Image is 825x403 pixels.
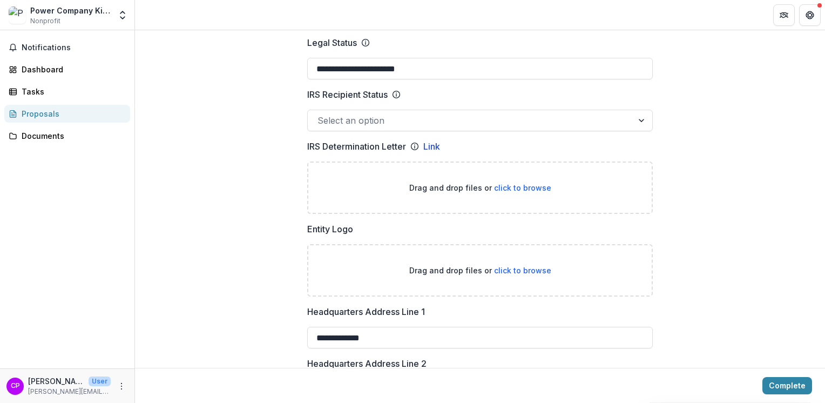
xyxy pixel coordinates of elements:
[307,88,388,101] p: IRS Recipient Status
[4,61,130,78] a: Dashboard
[307,357,427,370] p: Headquarters Address Line 2
[494,183,551,192] span: click to browse
[28,375,84,387] p: [PERSON_NAME]
[22,108,121,119] div: Proposals
[4,127,130,145] a: Documents
[11,382,20,389] div: Charles G Pottenger
[22,86,121,97] div: Tasks
[4,105,130,123] a: Proposals
[30,16,60,26] span: Nonprofit
[28,387,111,397] p: [PERSON_NAME][EMAIL_ADDRESS][DOMAIN_NAME]
[307,140,406,153] p: IRS Determination Letter
[494,266,551,275] span: click to browse
[423,140,440,153] a: Link
[307,305,425,318] p: Headquarters Address Line 1
[4,39,130,56] button: Notifications
[307,223,353,236] p: Entity Logo
[307,36,357,49] p: Legal Status
[762,377,812,394] button: Complete
[22,130,121,142] div: Documents
[799,4,821,26] button: Get Help
[409,265,551,276] p: Drag and drop files or
[22,64,121,75] div: Dashboard
[9,6,26,24] img: Power Company Kids Club
[773,4,795,26] button: Partners
[115,380,128,393] button: More
[22,43,126,52] span: Notifications
[89,377,111,386] p: User
[409,182,551,193] p: Drag and drop files or
[115,4,130,26] button: Open entity switcher
[4,83,130,100] a: Tasks
[30,5,111,16] div: Power Company Kids Club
